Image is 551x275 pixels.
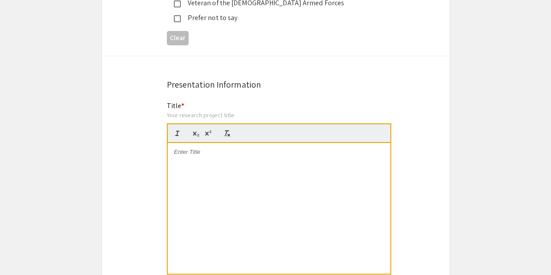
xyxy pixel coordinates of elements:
iframe: Chat [7,236,37,268]
div: Presentation Information [167,78,385,91]
div: Prefer not to say [181,13,364,23]
mat-label: Title [167,101,185,110]
button: Clear [167,31,189,45]
div: Your research project title [167,111,391,119]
